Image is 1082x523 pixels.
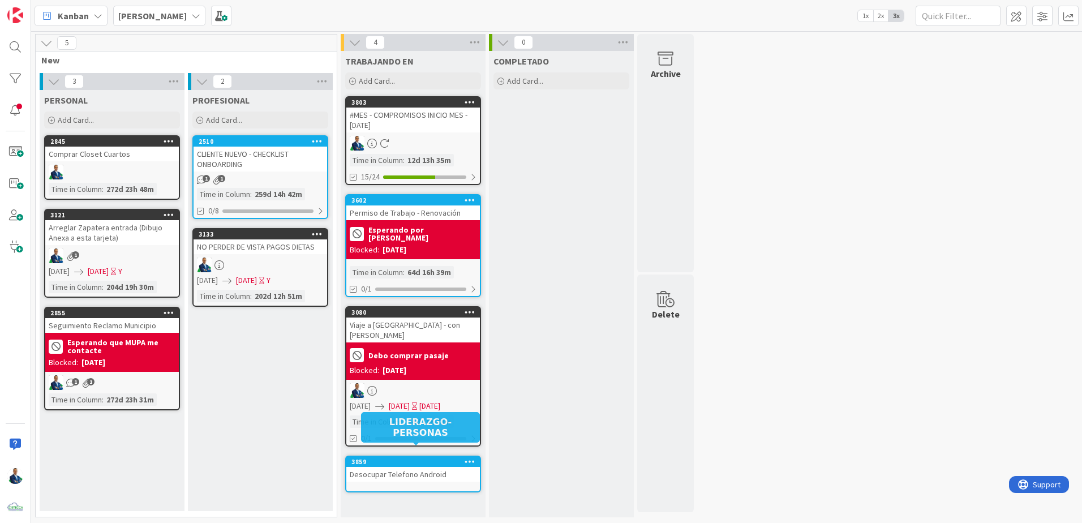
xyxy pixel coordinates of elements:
div: GA [194,258,327,272]
div: Y [267,275,270,286]
span: 1 [72,251,79,259]
span: 0 [514,36,533,49]
input: Quick Filter... [916,6,1001,26]
b: Debo comprar pasaje [368,351,449,359]
b: Esperando por [PERSON_NAME] [368,226,476,242]
span: 1x [858,10,873,22]
span: Kanban [58,9,89,23]
span: New [41,54,323,66]
div: Time in Column [350,415,403,428]
span: 1 [218,175,225,182]
div: [DATE] [383,365,406,376]
div: 3602 [346,195,480,205]
span: TRABAJANDO EN [345,55,414,67]
div: Blocked: [350,365,379,376]
div: 3859Desocupar Telefono Android [346,457,480,482]
span: PERSONAL [44,95,88,106]
div: 3133 [194,229,327,239]
div: GA [346,136,480,151]
div: 3133 [199,230,327,238]
b: Esperando que MUPA me contacte [67,338,175,354]
span: 4 [366,36,385,49]
div: GA [45,375,179,390]
span: 5 [57,36,76,50]
div: 259d 14h 42m [252,188,305,200]
img: GA [350,136,364,151]
span: 15/24 [361,171,380,183]
div: Y [118,265,122,277]
span: Add Card... [507,76,543,86]
div: 3859 [351,458,480,466]
div: Time in Column [49,281,102,293]
div: Seguimiento Reclamo Municipio [45,318,179,333]
div: CLIENTE NUEVO - CHECKLIST ONBOARDING [194,147,327,172]
span: [DATE] [197,275,218,286]
span: 3 [65,75,84,88]
div: Blocked: [49,357,78,368]
div: 2845 [50,138,179,145]
div: NO PERDER DE VISTA PAGOS DIETAS [194,239,327,254]
span: [DATE] [236,275,257,286]
div: GA [45,165,179,179]
div: Comprar Closet Cuartos [45,147,179,161]
div: 3121Arreglar Zapatera entrada (Dibujo Anexa a esta tarjeta) [45,210,179,245]
div: 2845 [45,136,179,147]
div: 3121 [50,211,179,219]
img: GA [49,165,63,179]
span: : [102,281,104,293]
span: PROFESIONAL [192,95,250,106]
img: GA [350,383,364,398]
span: [DATE] [350,400,371,412]
div: 272d 23h 48m [104,183,157,195]
b: [PERSON_NAME] [118,10,187,22]
span: [DATE] [389,400,410,412]
div: 3803 [346,97,480,108]
div: 12d 13h 35m [405,154,454,166]
img: GA [197,258,212,272]
div: GA [346,383,480,398]
span: Support [24,2,51,15]
div: Archive [651,67,681,80]
span: : [102,183,104,195]
img: GA [49,248,63,263]
img: avatar [7,500,23,516]
div: 272d 23h 31m [104,393,157,406]
img: GA [49,375,63,390]
div: Viaje a [GEOGRAPHIC_DATA] - con [PERSON_NAME] [346,318,480,342]
span: : [403,154,405,166]
span: 2 [213,75,232,88]
div: 3803#MES - COMPROMISOS INICIO MES - [DATE] [346,97,480,132]
div: Arreglar Zapatera entrada (Dibujo Anexa a esta tarjeta) [45,220,179,245]
div: 2855 [45,308,179,318]
span: [DATE] [88,265,109,277]
div: 2845Comprar Closet Cuartos [45,136,179,161]
div: Time in Column [49,183,102,195]
span: : [403,266,405,278]
div: 3602 [351,196,480,204]
div: [DATE] [383,244,406,256]
div: Permiso de Trabajo - Renovación [346,205,480,220]
div: 3080 [351,308,480,316]
div: 3602Permiso de Trabajo - Renovación [346,195,480,220]
img: GA [7,468,23,484]
span: Add Card... [58,115,94,125]
div: Desocupar Telefono Android [346,467,480,482]
div: 202d 12h 51m [252,290,305,302]
span: : [250,188,252,200]
span: [DATE] [49,265,70,277]
span: Add Card... [206,115,242,125]
div: [DATE] [419,400,440,412]
div: 2855Seguimiento Reclamo Municipio [45,308,179,333]
span: 0/8 [208,205,219,217]
div: Time in Column [350,154,403,166]
span: 1 [72,378,79,385]
span: Add Card... [359,76,395,86]
div: Time in Column [197,188,250,200]
span: 2x [873,10,888,22]
span: 1 [87,378,95,385]
div: 2510 [199,138,327,145]
div: Blocked: [350,244,379,256]
h5: LIDERAZGO-PERSONAS [366,417,475,438]
div: 3121 [45,210,179,220]
div: Delete [652,307,680,321]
